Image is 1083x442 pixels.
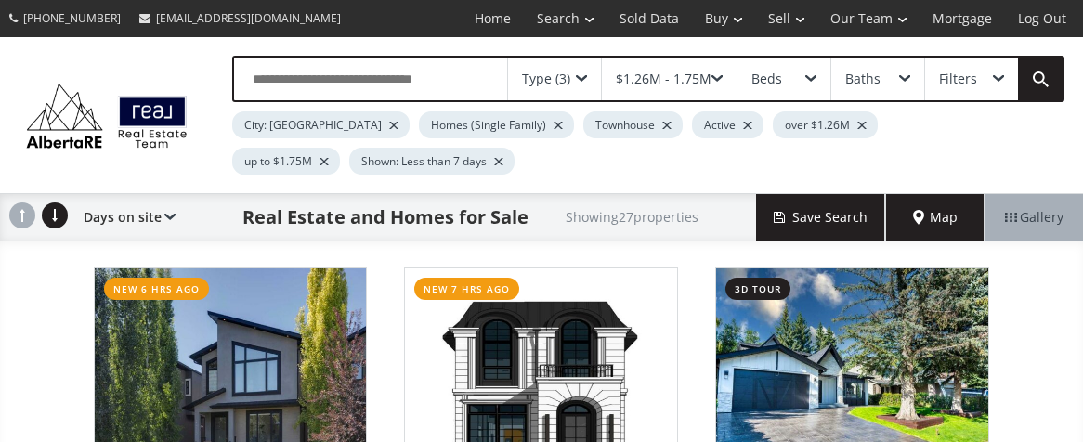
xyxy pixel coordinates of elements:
[845,72,881,85] div: Baths
[751,72,782,85] div: Beds
[616,72,711,85] div: $1.26M - 1.75M
[419,111,574,138] div: Homes (Single Family)
[756,194,886,240] button: Save Search
[913,208,958,227] span: Map
[232,111,410,138] div: City: [GEOGRAPHIC_DATA]
[583,111,683,138] div: Townhouse
[692,111,763,138] div: Active
[985,194,1083,240] div: Gallery
[156,10,341,26] span: [EMAIL_ADDRESS][DOMAIN_NAME]
[886,194,985,240] div: Map
[232,148,340,175] div: up to $1.75M
[23,10,121,26] span: [PHONE_NUMBER]
[242,204,528,230] h1: Real Estate and Homes for Sale
[522,72,570,85] div: Type (3)
[349,148,515,175] div: Shown: Less than 7 days
[1005,208,1063,227] span: Gallery
[939,72,977,85] div: Filters
[19,79,195,152] img: Logo
[130,1,350,35] a: [EMAIL_ADDRESS][DOMAIN_NAME]
[773,111,878,138] div: over $1.26M
[566,210,698,224] h2: Showing 27 properties
[74,194,176,240] div: Days on site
